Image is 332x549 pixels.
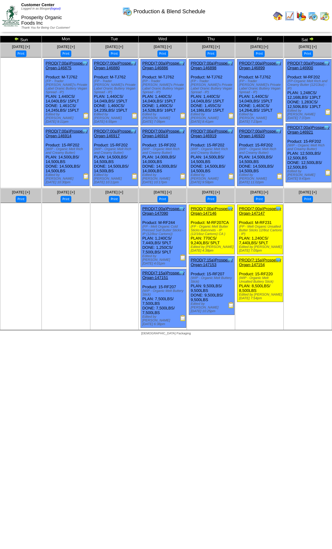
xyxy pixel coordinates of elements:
div: Edited by [PERSON_NAME] [DATE] 9:58pm [191,173,234,184]
a: PROD(7:00a)Prosperity Organ-146920 [239,129,281,138]
div: (FP - Trader [PERSON_NAME]'s Private Label Oranic Buttery Vegan Spread - IP) [239,79,283,94]
a: [DATE] [+] [202,190,220,194]
img: Tooltip [227,205,233,212]
div: Product: M-RF231 PLAN: 1,240CS / 7,440LBS / 5PLT [237,205,283,254]
img: Tooltip [323,124,330,130]
img: Production Report [180,315,186,321]
span: Production & Blend Schedule [133,8,205,15]
div: Edited by [PERSON_NAME] [DATE] 7:54pm [239,293,283,300]
div: (WIP - Organic Melt Rich and Creamy Butter) [94,147,138,155]
div: (WIP - Organic Melt Rich and Creamy Butter) [191,147,234,155]
span: Customer Center [21,2,54,7]
button: Print [302,196,313,202]
div: (FP - Trader [PERSON_NAME]'s Private Label Oranic Buttery Vegan Spread - IP) [45,79,89,94]
a: [DATE] [+] [57,190,75,194]
div: Product: 15-RF207 PLAN: 9,500LBS / 9,500LBS DONE: 9,500LBS / 9,500LBS [189,256,235,315]
img: Tooltip [178,128,184,134]
img: Production Report [132,173,138,179]
img: Tooltip [323,60,330,66]
div: Product: M-TJ762 PLAN: 1,440CS / 14,040LBS / 15PLT DONE: 1,463CS / 14,264LBS / 15PLT [237,59,283,125]
div: Edited by [PERSON_NAME] [DATE] 9:11pm [45,113,89,124]
a: PROD(7:00a)Prosperity Organ-146917 [94,129,136,138]
img: Production Report [132,113,138,119]
img: graph.gif [296,11,306,21]
img: home.gif [273,11,283,21]
img: Production Report [180,173,186,179]
img: arrowright.gif [309,36,314,41]
div: (FP - Trader [PERSON_NAME]'s Private Label Oranic Buttery Vegan Spread - IP) [94,79,138,94]
div: Edited by [PERSON_NAME] [DATE] 6:38pm [142,315,186,326]
a: [DATE] [+] [154,190,172,194]
img: line_graph.gif [285,11,294,21]
span: [DATE] [+] [299,45,317,49]
img: Production Report [83,113,89,119]
a: PROD(7:00a)Prosperity Organ-146914 [45,129,88,138]
div: Product: 15-RF202 PLAN: 14,000LBS / 14,000LBS DONE: 14,000LBS / 14,000LBS [140,127,186,186]
a: PROD(7:00a)Prosperity Organ-147147 [239,206,281,216]
button: Print [254,196,265,202]
div: (WIP - Organic Melt Buttery Stick) [142,289,186,296]
div: Edited by [PERSON_NAME] [DATE] 10:25pm [191,302,234,313]
a: [DATE] [+] [251,45,268,49]
div: Product: 15-RF207 PLAN: 7,500LBS / 7,500LBS DONE: 7,500LBS / 7,500LBS [140,269,186,328]
img: Tooltip [178,60,184,66]
a: [DATE] [+] [12,45,30,49]
a: [DATE] [+] [251,190,268,194]
div: Product: 15-RF202 PLAN: 12,500LBS / 12,500LBS DONE: 12,500LBS / 12,500LBS [286,124,331,182]
a: PROD(7:00a)Prosperity Organ-146919 [191,129,233,138]
div: Product: 15-RF202 PLAN: 14,500LBS / 14,500LBS DONE: 14,500LBS / 14,500LBS [189,127,235,186]
a: PROD(7:00a)Prosperity Organ-146898 [191,61,233,70]
div: Product: 15-RF202 PLAN: 14,500LBS / 14,500LBS DONE: 14,500LBS / 14,500LBS [237,127,283,186]
div: (WIP - Organic Melt Rich and Creamy Butter) [45,147,89,155]
button: Print [302,50,313,57]
img: Tooltip [275,128,281,134]
td: Thu [187,36,235,43]
img: Tooltip [227,257,233,263]
div: Product: M-TJ762 PLAN: 1,440CS / 14,040LBS / 15PLT DONE: 1,461CS / 14,245LBS / 15PLT [44,59,89,125]
div: Edited by [PERSON_NAME] [DATE] 7:05pm [239,245,283,253]
img: Tooltip [275,205,281,212]
img: Tooltip [130,60,136,66]
td: Sun [0,36,42,43]
a: [DATE] [+] [105,45,123,49]
button: Print [109,50,120,57]
a: [DATE] [+] [57,45,75,49]
div: Product: M-RF202 PLAN: 1,248CS / 12,168LBS / 13PLT DONE: 1,283CS / 12,509LBS / 13PLT [286,59,331,122]
a: PROD(7:00a)Prosperity Organ-146899 [239,61,281,70]
span: [DATE] [+] [299,190,317,194]
a: [DATE] [+] [105,190,123,194]
a: [DATE] [+] [154,45,172,49]
div: Edited by [PERSON_NAME] [DATE] 7:37pm [287,109,331,120]
img: Production Report [228,173,234,179]
div: (FP-Organic Melt Rich and Creamy Butter (12/13oz) - IP) [287,79,331,90]
button: Print [61,196,71,202]
div: Product: M-RF244 PLAN: 1,240CS / 7,440LBS / 5PLT DONE: 1,250CS / 7,500LBS / 5PLT [140,205,186,267]
img: arrowleft.gif [14,36,19,41]
img: Tooltip [82,128,88,134]
img: calendarprod.gif [308,11,318,21]
img: Production Report [277,173,283,179]
img: Production Report [325,169,331,176]
span: Prosperity Organic Foods Inc [21,15,62,26]
button: Print [61,50,71,57]
a: PROD(7:00a)Prosperity Organ-146880 [94,61,136,70]
div: (WIP - Organic Melt Rich and Creamy Butter) [142,147,186,155]
a: PROD(7:15a)Prosperity Organ-147151 [142,271,184,280]
div: Product: 15-RF202 PLAN: 14,500LBS / 14,500LBS DONE: 14,500LBS / 14,500LBS [92,127,138,186]
div: (FP - Trader [PERSON_NAME]'s Private Label Oranic Buttery Vegan Spread - IP) [191,79,234,94]
a: PROD(7:00a)Prosperity Organ-146921 [287,125,330,134]
img: Tooltip [275,257,281,263]
div: Edited by [PERSON_NAME] [DATE] 7:09pm [142,113,186,124]
div: Edited by [PERSON_NAME] [DATE] 10:17pm [142,173,186,184]
img: Production Report [180,113,186,119]
a: PROD(7:15a)Prosperity Organ-147154 [239,258,281,267]
img: Production Report [228,113,234,119]
span: [DATE] [+] [202,45,220,49]
div: Edited by [PERSON_NAME] [DATE] 4:38pm [191,245,234,253]
a: PROD(7:15a)Prosperity Organ-147153 [191,258,233,267]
